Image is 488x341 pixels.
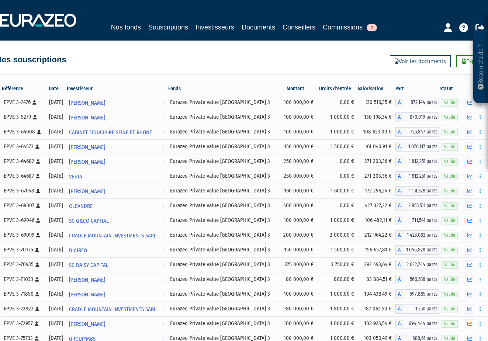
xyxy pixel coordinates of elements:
span: [PERSON_NAME] [69,140,105,154]
td: 0,00 € [317,169,358,184]
span: DIAIREO [69,244,87,257]
th: Statut [439,83,461,95]
span: 1 423,082 parts [403,230,439,240]
i: Voir l'investisseur [162,185,165,198]
td: 103 923,54 € [358,316,395,331]
td: 130 516,35 € [358,95,395,110]
span: VESTA [69,170,82,184]
a: SC DAISY CAPITAL [66,257,167,272]
span: 711,541 parts [403,216,439,225]
p: Besoin d'aide ? [477,34,485,100]
span: 725,847 parts [403,127,439,137]
i: Voir l'investisseur [162,170,165,184]
span: A [395,171,403,181]
div: [DATE] [48,290,63,298]
div: EPVE 3-71033 [4,275,44,283]
div: EPVE 3-68307 [4,202,44,209]
td: 187 062,50 € [358,302,395,316]
a: [PERSON_NAME] [66,287,167,302]
td: 100 000,00 € [278,213,317,228]
div: [DATE] [48,202,63,209]
span: 560,538 parts [403,275,439,284]
td: 1 500,00 € [317,243,358,257]
div: Eurazeo Private Value [GEOGRAPHIC_DATA] 3 [170,246,276,254]
td: 1 000,00 € [317,287,358,302]
div: [DATE] [48,172,63,180]
span: 1 [367,24,377,31]
i: [Français] Personne physique [36,203,40,208]
td: 150 000,00 € [278,243,317,257]
span: Valide [442,306,458,313]
div: A - Eurazeo Private Value Europe 3 [395,112,439,122]
td: 1 000,00 € [317,316,358,331]
td: 1 000,00 € [317,110,358,125]
span: Valide [442,158,458,165]
span: 1 812,251 parts [403,171,439,181]
th: Part [395,83,439,95]
td: 2 000,00 € [317,228,358,243]
i: [Français] Personne physique [35,145,39,149]
a: [PERSON_NAME] [66,154,167,169]
span: Valide [442,173,458,180]
i: [Français] Personne physique [32,100,37,105]
td: 800,00 € [317,272,358,287]
i: [Français] Personne physique [35,321,39,326]
span: Valide [442,188,458,195]
td: 100 000,00 € [278,316,317,331]
div: A - Eurazeo Private Value Europe 3 [395,319,439,328]
div: [DATE] [48,128,63,136]
div: A - Eurazeo Private Value Europe 3 [395,304,439,314]
td: 1 800,00 € [317,302,358,316]
div: Eurazeo Private Value [GEOGRAPHIC_DATA] 3 [170,216,276,224]
span: 1 046,828 parts [403,245,439,255]
i: [Français] Personne physique [36,174,40,178]
a: Documents [242,22,275,32]
td: 250 000,00 € [278,154,317,169]
th: Valorisation [358,83,395,95]
div: A - Eurazeo Private Value Europe 3 [395,275,439,284]
div: Eurazeo Private Value [GEOGRAPHIC_DATA] 3 [170,113,276,121]
span: 2 622,744 parts [403,260,439,269]
span: [PERSON_NAME] [69,111,105,125]
div: [DATE] [48,187,63,195]
td: 106 482,11 € [358,213,395,228]
div: Eurazeo Private Value [GEOGRAPHIC_DATA] 3 [170,275,276,283]
span: A [395,127,403,137]
td: 100 000,00 € [278,110,317,125]
div: [DATE] [48,320,63,327]
a: CRADLE MOUNTAIN INVESTMENTS SARL [66,228,167,243]
div: A - Eurazeo Private Value Europe 3 [395,98,439,107]
td: 100 000,00 € [278,125,317,139]
td: 161 040,91 € [358,139,395,154]
i: [Français] Personne physique [35,336,39,341]
span: [PERSON_NAME] [69,288,105,302]
th: Référence [1,83,46,95]
td: 271 203,36 € [358,154,395,169]
span: Valide [442,247,458,254]
div: [DATE] [48,157,63,165]
span: A [395,98,403,107]
i: [Français] Personne physique [36,189,40,193]
i: [Français] Personne physique [35,292,39,296]
td: 130 198,34 € [358,110,395,125]
span: A [395,304,403,314]
span: Valide [442,114,458,121]
span: Valide [442,320,458,327]
td: 0,00 € [317,95,358,110]
td: 108 623,00 € [358,125,395,139]
span: 1 250 parts [403,304,439,314]
td: 83 884,51 € [358,272,395,287]
i: [Français] Personne physique [35,277,39,282]
span: A [395,260,403,269]
span: Valide [442,99,458,106]
i: Voir l'investisseur [162,155,165,169]
th: Fonds [167,83,278,95]
span: SC DAISY CAPITAL [69,258,108,272]
div: [DATE] [48,305,63,313]
span: A [395,186,403,196]
i: Voir l'investisseur [162,244,165,257]
span: CRADLE MOUNTAIN INVESTMENTS SARL [69,229,156,243]
div: EPVE 3-2476 [4,98,44,106]
div: [DATE] [48,143,63,150]
div: Eurazeo Private Value [GEOGRAPHIC_DATA] 3 [170,157,276,165]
